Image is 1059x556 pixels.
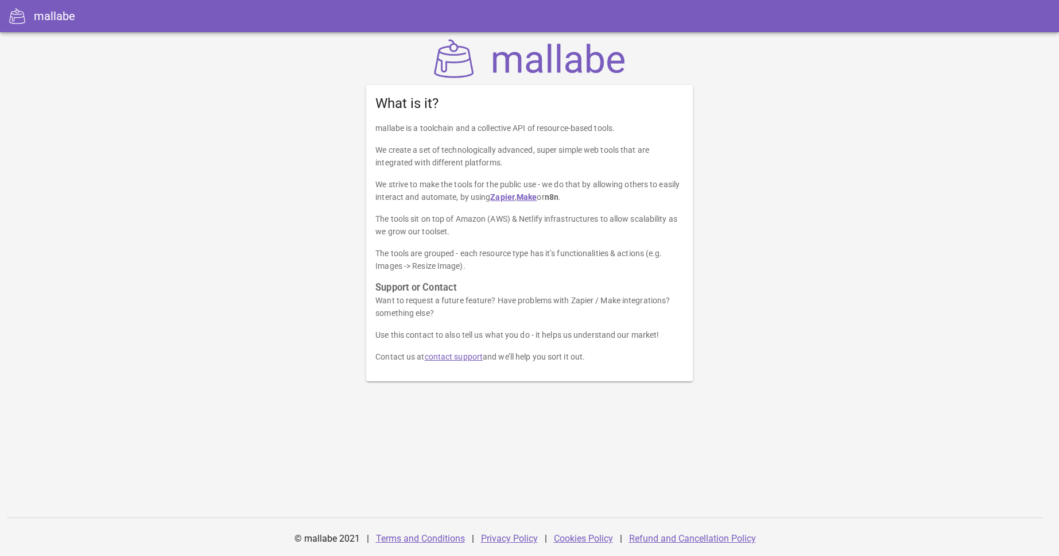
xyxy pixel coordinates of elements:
a: Make [517,192,537,202]
div: | [620,525,622,553]
div: | [545,525,547,553]
a: Zapier [490,192,515,202]
p: The tools sit on top of Amazon (AWS) & Netlify infrastructures to allow scalability as we grow ou... [375,213,684,238]
p: Contact us at and we’ll help you sort it out. [375,350,684,363]
a: Cookies Policy [554,533,613,544]
div: What is it? [366,85,693,122]
p: mallabe is a toolchain and a collective API of resource-based tools. [375,122,684,134]
img: mallabe Logo [431,39,629,78]
div: © mallabe 2021 [288,525,367,553]
p: Use this contact to also tell us what you do - it helps us understand our market! [375,329,684,341]
div: | [472,525,474,553]
h3: Support or Contact [375,281,684,294]
p: We create a set of technologically advanced, super simple web tools that are integrated with diff... [375,144,684,169]
a: Terms and Conditions [376,533,465,544]
div: | [367,525,369,553]
p: Want to request a future feature? Have problems with Zapier / Make integrations? something else? [375,294,684,319]
strong: n8n [545,192,558,202]
p: The tools are grouped - each resource type has it’s functionalities & actions (e.g. Images -> Res... [375,247,684,272]
p: We strive to make the tools for the public use - we do that by allowing others to easily interact... [375,178,684,203]
a: contact support [425,352,483,361]
div: mallabe [34,7,75,25]
a: Refund and Cancellation Policy [629,533,756,544]
a: Privacy Policy [481,533,538,544]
